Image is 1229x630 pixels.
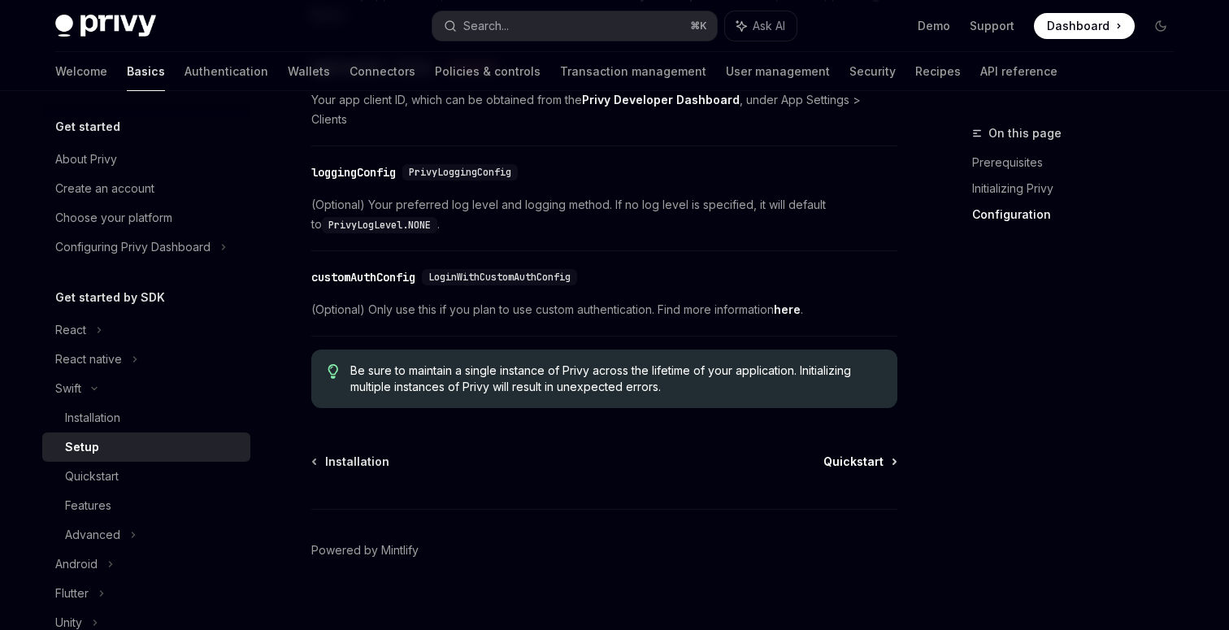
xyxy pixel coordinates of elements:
[972,150,1187,176] a: Prerequisites
[823,454,884,470] span: Quickstart
[42,145,250,174] a: About Privy
[582,93,740,107] a: Privy Developer Dashboard
[311,300,897,319] span: (Optional) Only use this if you plan to use custom authentication. Find more information .
[753,18,785,34] span: Ask AI
[55,52,107,91] a: Welcome
[55,237,211,257] div: Configuring Privy Dashboard
[55,288,165,307] h5: Get started by SDK
[1148,13,1174,39] button: Toggle dark mode
[350,52,415,91] a: Connectors
[42,462,250,491] a: Quickstart
[55,554,98,574] div: Android
[350,363,881,395] span: Be sure to maintain a single instance of Privy across the lifetime of your application. Initializ...
[65,408,120,428] div: Installation
[288,52,330,91] a: Wallets
[328,364,339,379] svg: Tip
[65,525,120,545] div: Advanced
[463,16,509,36] div: Search...
[726,52,830,91] a: User management
[972,202,1187,228] a: Configuration
[65,467,119,486] div: Quickstart
[409,166,511,179] span: PrivyLoggingConfig
[311,164,396,180] div: loggingConfig
[42,203,250,232] a: Choose your platform
[1047,18,1110,34] span: Dashboard
[42,491,250,520] a: Features
[690,20,707,33] span: ⌘ K
[311,195,897,234] span: (Optional) Your preferred log level and logging method. If no log level is specified, it will def...
[55,179,154,198] div: Create an account
[42,174,250,203] a: Create an account
[55,117,120,137] h5: Get started
[42,403,250,432] a: Installation
[1034,13,1135,39] a: Dashboard
[127,52,165,91] a: Basics
[313,454,389,470] a: Installation
[311,542,419,558] a: Powered by Mintlify
[432,11,717,41] button: Search...⌘K
[65,496,111,515] div: Features
[55,320,86,340] div: React
[582,93,740,106] strong: Privy Developer Dashboard
[980,52,1057,91] a: API reference
[849,52,896,91] a: Security
[560,52,706,91] a: Transaction management
[311,90,897,129] span: Your app client ID, which can be obtained from the , under App Settings > Clients
[185,52,268,91] a: Authentication
[823,454,896,470] a: Quickstart
[55,379,81,398] div: Swift
[65,437,99,457] div: Setup
[988,124,1062,143] span: On this page
[972,176,1187,202] a: Initializing Privy
[970,18,1014,34] a: Support
[428,271,571,284] span: LoginWithCustomAuthConfig
[915,52,961,91] a: Recipes
[918,18,950,34] a: Demo
[55,208,172,228] div: Choose your platform
[55,350,122,369] div: React native
[55,584,89,603] div: Flutter
[725,11,797,41] button: Ask AI
[42,432,250,462] a: Setup
[325,454,389,470] span: Installation
[311,269,415,285] div: customAuthConfig
[322,217,437,233] code: PrivyLogLevel.NONE
[435,52,541,91] a: Policies & controls
[774,302,801,317] a: here
[55,150,117,169] div: About Privy
[55,15,156,37] img: dark logo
